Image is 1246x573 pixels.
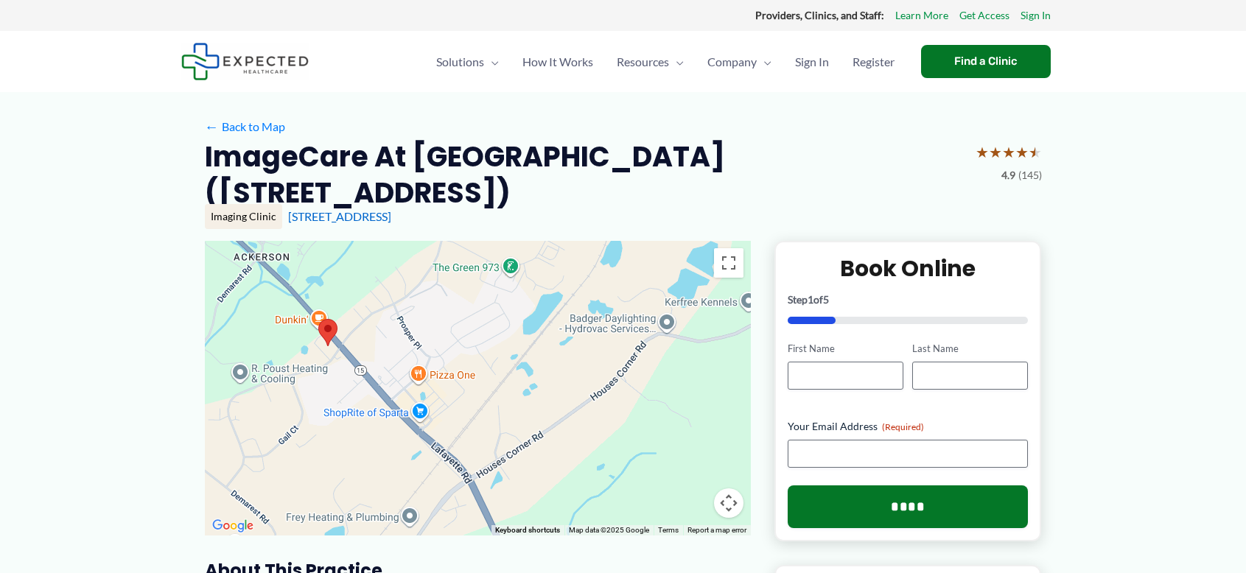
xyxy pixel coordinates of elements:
label: Last Name [912,342,1028,356]
a: SolutionsMenu Toggle [424,36,511,88]
span: Solutions [436,36,484,88]
a: ←Back to Map [205,116,285,138]
nav: Primary Site Navigation [424,36,906,88]
span: Resources [617,36,669,88]
a: ResourcesMenu Toggle [605,36,696,88]
span: ★ [1002,138,1015,166]
span: Sign In [795,36,829,88]
span: Menu Toggle [484,36,499,88]
a: How It Works [511,36,605,88]
a: Find a Clinic [921,45,1051,78]
strong: Providers, Clinics, and Staff: [755,9,884,21]
span: How It Works [522,36,593,88]
span: Menu Toggle [757,36,771,88]
span: Map data ©2025 Google [569,526,649,534]
label: First Name [788,342,903,356]
a: Sign In [783,36,841,88]
a: Register [841,36,906,88]
button: Toggle fullscreen view [714,248,743,278]
img: Expected Healthcare Logo - side, dark font, small [181,43,309,80]
span: ★ [1015,138,1029,166]
a: Learn More [895,6,948,25]
label: Your Email Address [788,419,1029,434]
span: ← [205,119,219,133]
span: 4.9 [1001,166,1015,185]
a: [STREET_ADDRESS] [288,209,391,223]
a: Report a map error [687,526,746,534]
a: Sign In [1021,6,1051,25]
p: Step of [788,295,1029,305]
span: 1 [808,293,813,306]
span: 5 [823,293,829,306]
a: CompanyMenu Toggle [696,36,783,88]
span: Register [853,36,895,88]
span: ★ [989,138,1002,166]
button: Map camera controls [714,488,743,518]
img: Google [209,516,257,535]
h2: Book Online [788,254,1029,283]
span: (Required) [882,421,924,432]
h2: ImageCare at [GEOGRAPHIC_DATA] ([STREET_ADDRESS]) [205,138,964,211]
a: Get Access [959,6,1009,25]
span: Menu Toggle [669,36,684,88]
a: Terms (opens in new tab) [658,526,679,534]
span: Company [707,36,757,88]
button: Keyboard shortcuts [495,525,560,535]
div: Imaging Clinic [205,204,282,229]
span: ★ [976,138,989,166]
a: Open this area in Google Maps (opens a new window) [209,516,257,535]
span: (145) [1018,166,1042,185]
span: ★ [1029,138,1042,166]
